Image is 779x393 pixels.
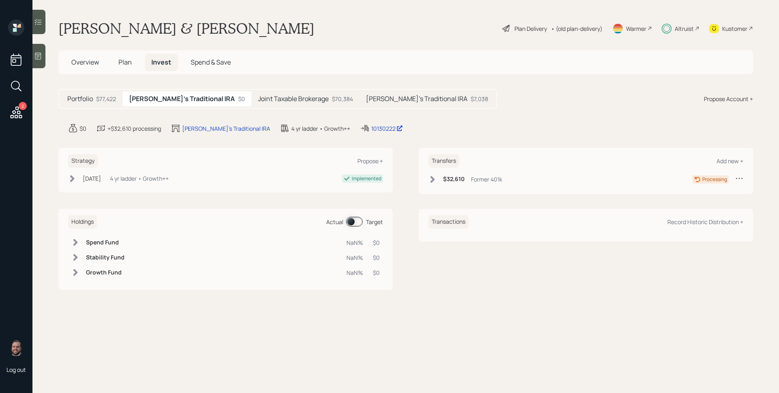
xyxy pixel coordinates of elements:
div: NaN% [346,238,363,247]
span: Invest [151,58,171,67]
span: Spend & Save [191,58,231,67]
div: 10130222 [371,124,403,133]
div: $7,038 [471,95,488,103]
div: $0 [373,253,380,262]
div: • (old plan-delivery) [551,24,603,33]
h5: Portfolio [67,95,93,103]
div: +$32,610 processing [108,124,161,133]
h6: $32,610 [443,176,465,183]
h6: Growth Fund [86,269,125,276]
h6: Spend Fund [86,239,125,246]
div: Implemented [352,175,381,182]
div: [PERSON_NAME]'s Traditional IRA [182,124,270,133]
h5: [PERSON_NAME]'s Traditional IRA [366,95,467,103]
h6: Strategy [68,154,98,168]
span: Overview [71,58,99,67]
div: $70,384 [332,95,353,103]
h1: [PERSON_NAME] & [PERSON_NAME] [58,19,314,37]
div: Actual [326,218,343,226]
h6: Transactions [428,215,469,229]
div: Former 401k [471,175,502,184]
div: 4 yr ladder • Growth++ [110,174,169,183]
h6: Holdings [68,215,97,229]
div: Processing [702,176,727,183]
div: 2 [19,102,27,110]
div: Warmer [626,24,646,33]
div: Propose Account + [704,95,753,103]
div: Plan Delivery [514,24,547,33]
h5: [PERSON_NAME]'s Traditional IRA [129,95,235,103]
div: NaN% [346,253,363,262]
div: 4 yr ladder • Growth++ [291,124,350,133]
div: Propose + [357,157,383,165]
div: $0 [80,124,86,133]
span: Plan [118,58,132,67]
h6: Transfers [428,154,459,168]
div: NaN% [346,268,363,277]
h5: Joint Taxable Brokerage [258,95,329,103]
div: $77,422 [96,95,116,103]
div: $0 [238,95,245,103]
div: Record Historic Distribution + [667,218,743,226]
h6: Stability Fund [86,254,125,261]
div: [DATE] [83,174,101,183]
div: Target [366,218,383,226]
div: $0 [373,238,380,247]
div: Log out [6,366,26,374]
img: james-distasi-headshot.png [8,340,24,356]
div: Add new + [717,157,743,165]
div: Altruist [675,24,694,33]
div: Kustomer [722,24,747,33]
div: $0 [373,268,380,277]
